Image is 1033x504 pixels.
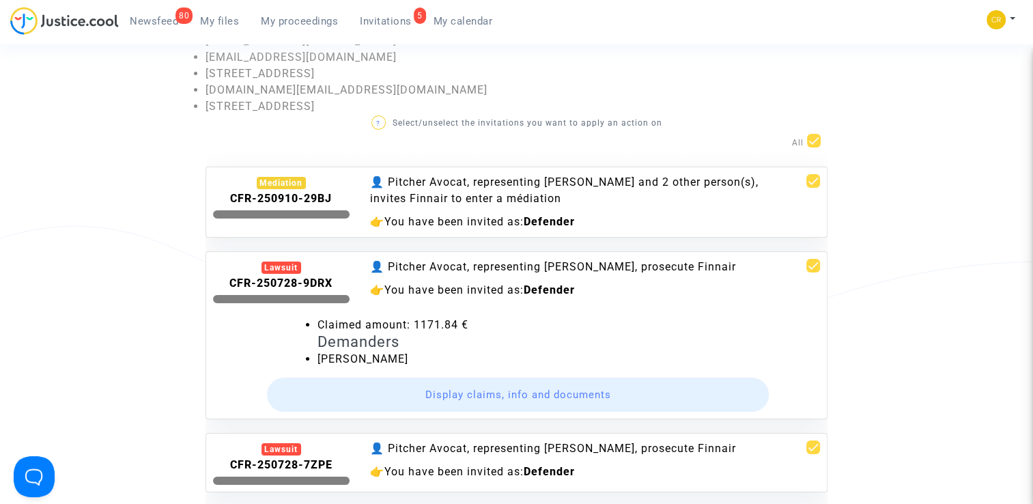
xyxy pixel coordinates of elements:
div: Lawsuit [261,443,302,456]
div: 👤 Pitcher Avocat, representing [PERSON_NAME] and 2 other person(s), invites Finnair to enter a mé... [370,174,768,207]
span: My files [200,15,239,27]
div: Lawsuit [261,262,302,274]
span: All [792,138,804,148]
span: Newsfeed [130,15,178,27]
li: [STREET_ADDRESS] [206,98,827,115]
span: You have been invited as: [384,465,524,478]
li: Claimed amount: 1171.84 € [317,317,820,333]
b: CFR-250910-29BJ [230,192,332,205]
img: jc-logo.svg [10,7,119,35]
div: 80 [175,8,193,24]
h4: Demanders [317,333,820,351]
div: 👉 [370,464,768,480]
div: 👉 [370,214,768,230]
a: 5Invitations [349,11,423,31]
b: Defender [524,465,575,478]
b: CFR-250728-7ZPE [230,458,332,471]
img: 05be512a7f9b3115d70346e584f3c7ed [987,10,1006,29]
div: 👤 Pitcher Avocat, representing [PERSON_NAME], prosecute Finnair [370,259,768,275]
li: [PERSON_NAME] [317,351,820,367]
b: CFR-250728-9DRX [229,277,332,290]
li: [STREET_ADDRESS] [206,66,827,82]
a: My calendar [423,11,504,31]
span: You have been invited as: [384,283,524,296]
a: My files [189,11,250,31]
p: Select/unselect the invitations you want to apply an action on [206,115,827,132]
span: ? [376,120,380,127]
li: [DOMAIN_NAME][EMAIL_ADDRESS][DOMAIN_NAME] [206,82,827,98]
button: Display claims, info and documents [267,378,769,412]
b: Defender [524,283,575,296]
a: My proceedings [250,11,349,31]
div: 5 [414,8,426,24]
span: You have been invited as: [384,215,524,228]
b: Defender [524,215,575,228]
div: 👉 [370,282,768,298]
li: [EMAIL_ADDRESS][DOMAIN_NAME] [206,49,827,66]
div: 👤 Pitcher Avocat, representing [PERSON_NAME], prosecute Finnair [370,440,768,457]
span: Invitations [360,15,412,27]
span: My calendar [434,15,493,27]
a: 80Newsfeed [119,11,189,31]
div: Mediation [257,177,307,189]
span: My proceedings [261,15,338,27]
iframe: Help Scout Beacon - Open [14,456,55,497]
